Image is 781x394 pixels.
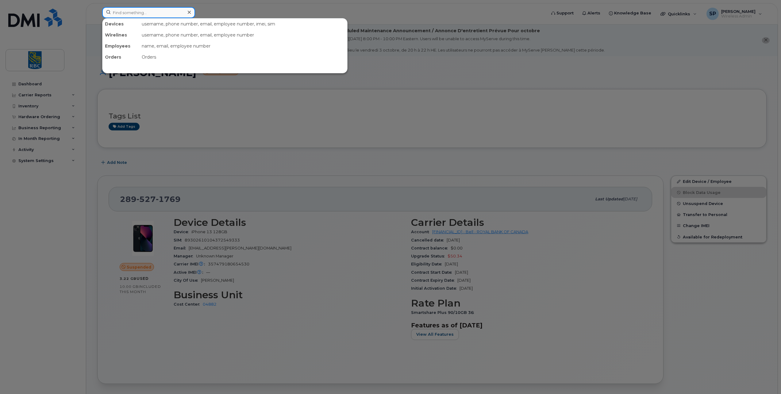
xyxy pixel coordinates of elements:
div: Orders [102,52,139,63]
div: Wirelines [102,29,139,41]
div: username, phone number, email, employee number, imei, sim [139,18,347,29]
div: name, email, employee number [139,41,347,52]
div: username, phone number, email, employee number [139,29,347,41]
div: Orders [139,52,347,63]
div: Devices [102,18,139,29]
div: Employees [102,41,139,52]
